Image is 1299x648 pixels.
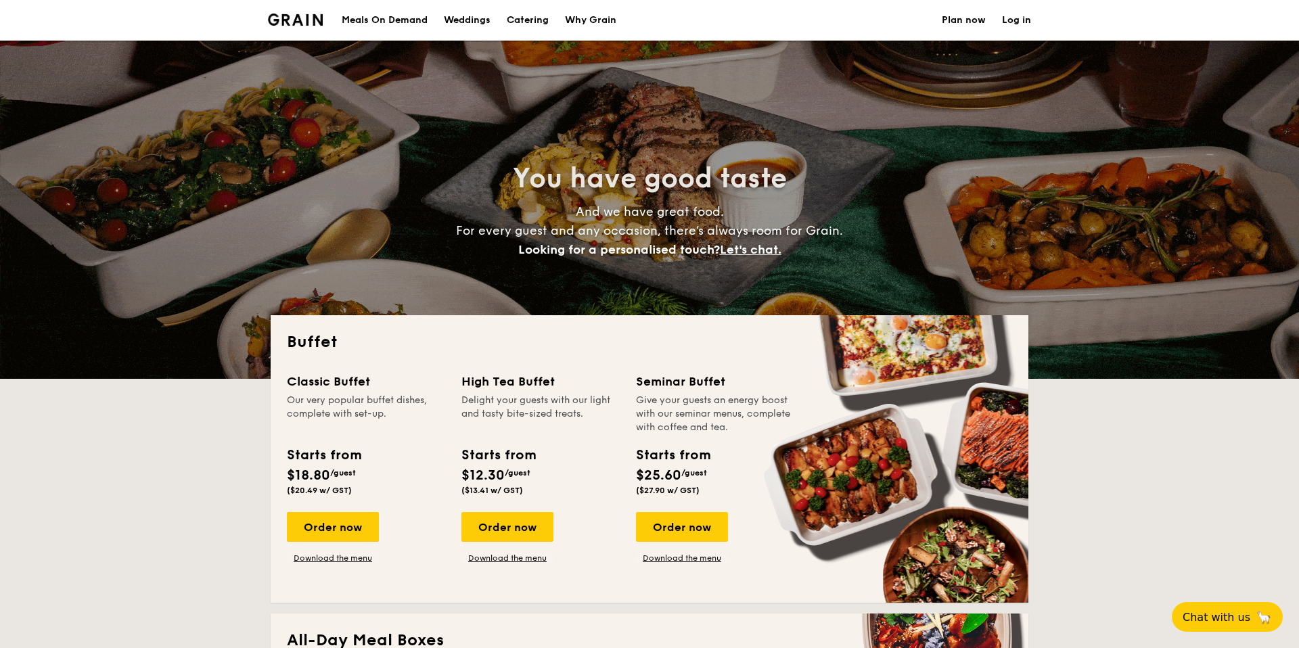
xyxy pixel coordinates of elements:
[287,512,379,542] div: Order now
[1172,602,1283,632] button: Chat with us🦙
[287,445,361,465] div: Starts from
[636,372,794,391] div: Seminar Buffet
[287,486,352,495] span: ($20.49 w/ GST)
[287,553,379,563] a: Download the menu
[636,512,728,542] div: Order now
[513,162,787,195] span: You have good taste
[636,467,681,484] span: $25.60
[518,242,720,257] span: Looking for a personalised touch?
[461,445,535,465] div: Starts from
[287,331,1012,353] h2: Buffet
[636,445,710,465] div: Starts from
[287,372,445,391] div: Classic Buffet
[330,468,356,478] span: /guest
[287,394,445,434] div: Our very popular buffet dishes, complete with set-up.
[461,467,505,484] span: $12.30
[681,468,707,478] span: /guest
[1183,611,1250,624] span: Chat with us
[461,553,553,563] a: Download the menu
[461,486,523,495] span: ($13.41 w/ GST)
[456,204,843,257] span: And we have great food. For every guest and any occasion, there’s always room for Grain.
[1256,609,1272,625] span: 🦙
[461,394,620,434] div: Delight your guests with our light and tasty bite-sized treats.
[636,486,700,495] span: ($27.90 w/ GST)
[636,394,794,434] div: Give your guests an energy boost with our seminar menus, complete with coffee and tea.
[461,512,553,542] div: Order now
[461,372,620,391] div: High Tea Buffet
[287,467,330,484] span: $18.80
[505,468,530,478] span: /guest
[720,242,781,257] span: Let's chat.
[268,14,323,26] img: Grain
[636,553,728,563] a: Download the menu
[268,14,323,26] a: Logotype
